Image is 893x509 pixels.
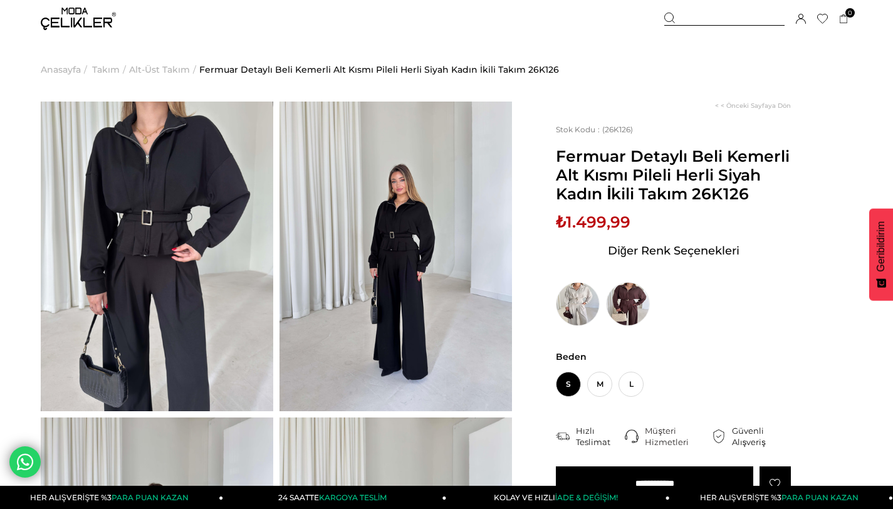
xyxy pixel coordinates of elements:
[732,425,791,448] div: Güvenli Alışveriş
[625,429,639,443] img: call-center.png
[41,38,90,102] li: >
[556,147,791,203] span: Fermuar Detaylı Beli Kemerli Alt Kısmı Pileli Herli Siyah Kadın İkili Takım 26K126
[715,102,791,110] a: < < Önceki Sayfaya Dön
[556,372,581,397] span: S
[576,425,625,448] div: Hızlı Teslimat
[587,372,612,397] span: M
[556,351,791,362] span: Beden
[869,209,893,301] button: Geribildirim - Show survey
[606,282,650,326] img: Fermuar Detaylı Beli Kemerli Alt Kısmı Pileli Herli Kahve Kadın İkili Takım 26K126
[556,282,600,326] img: Fermuar Detaylı Beli Kemerli Alt Kısmı Pileli Herli Taş Kadın İkili Takım 26K126
[670,486,893,509] a: HER ALIŞVERİŞTE %3PARA PUAN KAZAN
[619,372,644,397] span: L
[41,38,81,102] a: Anasayfa
[556,429,570,443] img: shipping.png
[92,38,129,102] li: >
[645,425,711,448] div: Müşteri Hizmetleri
[41,8,116,30] img: logo
[556,125,602,134] span: Stok Kodu
[608,241,739,261] span: Diğer Renk Seçenekleri
[556,125,633,134] span: (26K126)
[447,486,670,509] a: KOLAY VE HIZLIİADE & DEĞİŞİM!
[845,8,855,18] span: 0
[41,102,273,411] img: Herli takım 26K126
[875,221,887,272] span: Geribildirim
[760,466,791,501] a: Favorilere Ekle
[319,493,387,502] span: KARGOYA TESLİM
[781,493,859,502] span: PARA PUAN KAZAN
[839,14,849,24] a: 0
[712,429,726,443] img: security.png
[129,38,199,102] li: >
[92,38,120,102] a: Takım
[129,38,190,102] a: Alt-Üst Takım
[223,486,446,509] a: 24 SAATTEKARGOYA TESLİM
[556,213,630,231] span: ₺1.499,99
[199,38,559,102] a: Fermuar Detaylı Beli Kemerli Alt Kısmı Pileli Herli Siyah Kadın İkili Takım 26K126
[555,493,618,502] span: İADE & DEĞİŞİM!
[112,493,189,502] span: PARA PUAN KAZAN
[279,102,512,411] img: Herli takım 26K126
